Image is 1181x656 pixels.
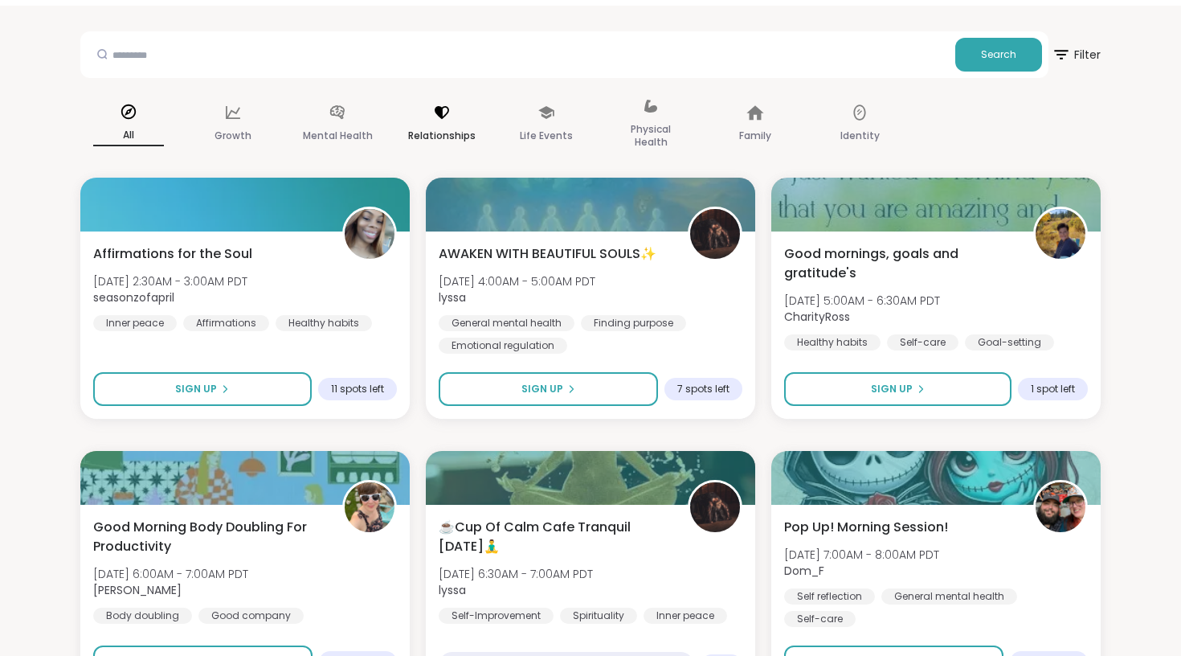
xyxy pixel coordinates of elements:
[1052,35,1101,74] span: Filter
[887,334,958,351] div: Self-care
[439,273,595,289] span: [DATE] 4:00AM - 5:00AM PDT
[276,315,372,331] div: Healthy habits
[303,126,373,146] p: Mental Health
[93,608,192,624] div: Body doubling
[1036,209,1085,259] img: CharityRoss
[690,209,740,259] img: lyssa
[784,611,856,627] div: Self-care
[93,566,248,582] span: [DATE] 6:00AM - 7:00AM PDT
[439,315,574,331] div: General mental health
[439,566,593,582] span: [DATE] 6:30AM - 7:00AM PDT
[581,315,686,331] div: Finding purpose
[739,126,771,146] p: Family
[439,608,554,624] div: Self-Improvement
[215,126,251,146] p: Growth
[1052,31,1101,78] button: Filter
[439,338,567,354] div: Emotional regulation
[198,608,304,624] div: Good company
[521,382,563,396] span: Sign Up
[965,334,1054,351] div: Goal-setting
[93,518,325,556] span: Good Morning Body Doubling For Productivity
[439,244,656,264] span: AWAKEN WITH BEAUTIFUL SOULS✨
[439,372,658,406] button: Sign Up
[1031,383,1075,396] span: 1 spot left
[1036,482,1085,532] img: Dom_F
[871,382,913,396] span: Sign Up
[955,38,1042,72] button: Search
[439,582,466,598] b: lyssa
[644,608,727,624] div: Inner peace
[408,126,476,146] p: Relationships
[784,293,940,309] span: [DATE] 5:00AM - 6:30AM PDT
[784,309,850,325] b: CharityRoss
[93,582,182,598] b: [PERSON_NAME]
[183,315,269,331] div: Affirmations
[784,518,948,537] span: Pop Up! Morning Session!
[784,334,881,351] div: Healthy habits
[93,273,247,289] span: [DATE] 2:30AM - 3:00AM PDT
[93,125,164,146] p: All
[520,126,573,146] p: Life Events
[93,244,252,264] span: Affirmations for the Soul
[345,209,394,259] img: seasonzofapril
[784,563,824,579] b: Dom_F
[345,482,394,532] img: Adrienne_QueenOfTheDawn
[93,289,174,305] b: seasonzofapril
[784,547,939,563] span: [DATE] 7:00AM - 8:00AM PDT
[615,120,686,152] p: Physical Health
[881,588,1017,605] div: General mental health
[439,518,670,556] span: ☕️Cup Of Calm Cafe Tranquil [DATE]🧘‍♂️
[439,289,466,305] b: lyssa
[175,382,217,396] span: Sign Up
[560,608,637,624] div: Spirituality
[840,126,880,146] p: Identity
[981,47,1016,62] span: Search
[784,372,1011,406] button: Sign Up
[93,315,177,331] div: Inner peace
[331,383,384,396] span: 11 spots left
[690,482,740,532] img: lyssa
[677,383,729,396] span: 7 spots left
[93,372,312,406] button: Sign Up
[784,244,1015,283] span: Good mornings, goals and gratitude's
[784,588,875,605] div: Self reflection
